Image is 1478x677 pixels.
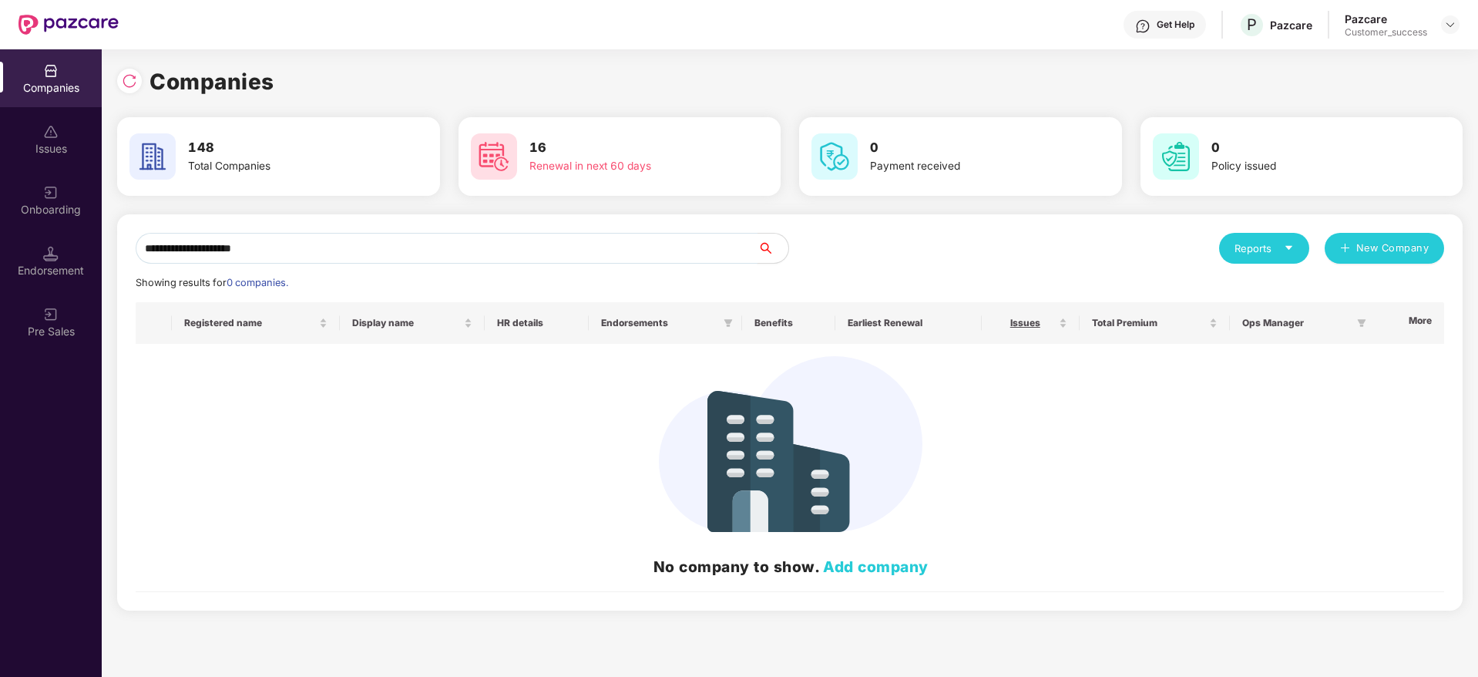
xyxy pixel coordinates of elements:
img: svg+xml;base64,PHN2ZyB3aWR0aD0iMjAiIGhlaWdodD0iMjAiIHZpZXdCb3g9IjAgMCAyMCAyMCIgZmlsbD0ibm9uZSIgeG... [43,185,59,200]
img: svg+xml;base64,PHN2ZyB4bWxucz0iaHR0cDovL3d3dy53My5vcmcvMjAwMC9zdmciIHdpZHRoPSIzNDIiIGhlaWdodD0iMj... [659,356,922,532]
button: search [757,233,789,264]
th: More [1374,302,1445,344]
th: Earliest Renewal [835,302,982,344]
th: Display name [340,302,484,344]
img: svg+xml;base64,PHN2ZyBpZD0iSXNzdWVzX2Rpc2FibGVkIiB4bWxucz0iaHR0cDovL3d3dy53My5vcmcvMjAwMC9zdmciIH... [43,124,59,140]
span: Total Premium [1092,317,1206,329]
span: plus [1340,243,1350,255]
span: Endorsements [601,317,717,329]
th: Issues [982,302,1080,344]
a: Add company [823,557,929,576]
h3: 0 [870,138,1064,158]
th: Registered name [172,302,340,344]
h1: Companies [149,65,274,99]
div: Get Help [1157,19,1194,31]
span: filter [724,318,733,328]
span: caret-down [1284,243,1294,253]
span: Issues [994,317,1056,329]
div: Payment received [870,158,1064,175]
img: svg+xml;base64,PHN2ZyB4bWxucz0iaHR0cDovL3d3dy53My5vcmcvMjAwMC9zdmciIHdpZHRoPSI2MCIgaGVpZ2h0PSI2MC... [811,133,858,180]
div: Pazcare [1345,12,1427,26]
img: svg+xml;base64,PHN2ZyBpZD0iRHJvcGRvd24tMzJ4MzIiIHhtbG5zPSJodHRwOi8vd3d3LnczLm9yZy8yMDAwL3N2ZyIgd2... [1444,19,1456,31]
div: Customer_success [1345,26,1427,39]
img: svg+xml;base64,PHN2ZyBpZD0iQ29tcGFuaWVzIiB4bWxucz0iaHR0cDovL3d3dy53My5vcmcvMjAwMC9zdmciIHdpZHRoPS... [43,63,59,79]
th: Total Premium [1080,302,1230,344]
span: filter [721,314,736,332]
span: filter [1354,314,1369,332]
span: Display name [352,317,460,329]
h3: 148 [188,138,382,158]
img: svg+xml;base64,PHN2ZyB4bWxucz0iaHR0cDovL3d3dy53My5vcmcvMjAwMC9zdmciIHdpZHRoPSI2MCIgaGVpZ2h0PSI2MC... [1153,133,1199,180]
img: svg+xml;base64,PHN2ZyB4bWxucz0iaHR0cDovL3d3dy53My5vcmcvMjAwMC9zdmciIHdpZHRoPSI2MCIgaGVpZ2h0PSI2MC... [471,133,517,180]
span: filter [1357,318,1366,328]
span: 0 companies. [227,277,288,288]
div: Renewal in next 60 days [529,158,724,175]
img: New Pazcare Logo [18,15,119,35]
div: Policy issued [1211,158,1406,175]
div: Pazcare [1270,18,1312,32]
h3: 16 [529,138,724,158]
span: search [757,242,788,254]
span: Ops Manager [1242,317,1351,329]
span: Registered name [184,317,316,329]
img: svg+xml;base64,PHN2ZyB3aWR0aD0iMTQuNSIgaGVpZ2h0PSIxNC41IiB2aWV3Qm94PSIwIDAgMTYgMTYiIGZpbGw9Im5vbm... [43,246,59,261]
img: svg+xml;base64,PHN2ZyB4bWxucz0iaHR0cDovL3d3dy53My5vcmcvMjAwMC9zdmciIHdpZHRoPSI2MCIgaGVpZ2h0PSI2MC... [129,133,176,180]
img: svg+xml;base64,PHN2ZyBpZD0iSGVscC0zMngzMiIgeG1sbnM9Imh0dHA6Ly93d3cudzMub3JnLzIwMDAvc3ZnIiB3aWR0aD... [1135,19,1150,34]
div: Total Companies [188,158,382,175]
div: Reports [1234,241,1294,256]
h2: No company to show. [148,555,1433,578]
th: Benefits [742,302,835,344]
span: New Company [1356,241,1429,256]
button: plusNew Company [1325,233,1444,264]
th: HR details [485,302,590,344]
span: Showing results for [136,277,288,288]
img: svg+xml;base64,PHN2ZyB3aWR0aD0iMjAiIGhlaWdodD0iMjAiIHZpZXdCb3g9IjAgMCAyMCAyMCIgZmlsbD0ibm9uZSIgeG... [43,307,59,322]
img: svg+xml;base64,PHN2ZyBpZD0iUmVsb2FkLTMyeDMyIiB4bWxucz0iaHR0cDovL3d3dy53My5vcmcvMjAwMC9zdmciIHdpZH... [122,73,137,89]
h3: 0 [1211,138,1406,158]
span: P [1247,15,1257,34]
